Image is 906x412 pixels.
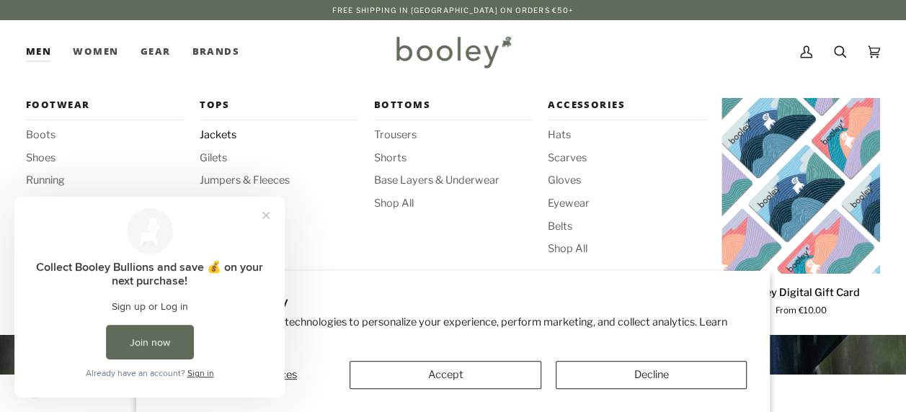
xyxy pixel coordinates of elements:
[200,98,358,120] a: Tops
[548,151,706,166] a: Scarves
[548,241,706,257] a: Shop All
[26,20,62,84] a: Men
[62,20,129,84] a: Women
[192,45,239,59] span: Brands
[26,127,185,143] a: Boots
[548,196,706,212] a: Eyewear
[141,45,171,59] span: Gear
[776,305,827,318] span: From €10.00
[26,151,185,166] a: Shoes
[332,4,574,16] p: Free Shipping in [GEOGRAPHIC_DATA] on Orders €50+
[556,361,747,389] button: Decline
[130,20,182,84] a: Gear
[200,127,358,143] a: Jackets
[374,196,533,212] a: Shop All
[26,98,185,112] span: Footwear
[548,173,706,189] a: Gloves
[390,31,516,73] img: Booley
[742,285,860,301] p: Booley Digital Gift Card
[548,98,706,120] a: Accessories
[159,294,747,309] h2: We value your privacy
[374,151,533,166] a: Shorts
[200,98,358,112] span: Tops
[374,98,533,112] span: Bottoms
[721,279,880,318] a: Booley Digital Gift Card
[548,98,706,112] span: Accessories
[548,127,706,143] a: Hats
[350,361,541,389] button: Accept
[200,151,358,166] a: Gilets
[200,196,358,212] a: T-Shirts & Shirts
[721,98,880,274] a: Booley Digital Gift Card
[721,98,880,274] product-grid-item-variant: €10.00
[14,197,285,398] iframe: Loyalty program pop-up with offers and actions
[159,315,747,343] p: We use cookies and other technologies to personalize your experience, perform marketing, and coll...
[26,98,185,120] a: Footwear
[374,173,533,189] a: Base Layers & Underwear
[721,98,880,318] product-grid-item: Booley Digital Gift Card
[181,20,250,84] a: Brands
[26,173,185,189] a: Running
[26,20,62,84] div: Men Footwear Boots Shoes Running Sandals & Slides Slippers Socks Accessories Shop All Tops Jacket...
[374,98,533,120] a: Bottoms
[73,45,118,59] span: Women
[374,127,533,143] a: Trousers
[548,219,706,235] a: Belts
[200,173,358,189] a: Jumpers & Fleeces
